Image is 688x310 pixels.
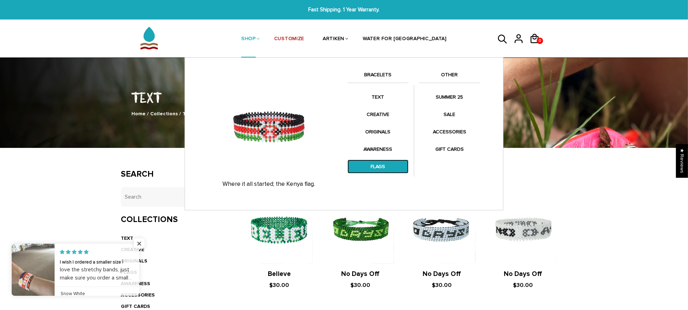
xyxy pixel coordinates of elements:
a: TEXT [121,235,133,241]
span: Fast Shipping. 1 Year Warranty. [211,6,478,14]
a: GIFT CARDS [419,142,480,156]
span: 0 [537,36,543,46]
a: FLAGS [348,160,408,173]
a: CUSTOMIZE [274,21,304,58]
span: TEXT [182,111,195,117]
h3: Collections [121,215,225,225]
a: No Days Off [423,270,461,278]
a: SUMMER 25 [419,90,480,104]
p: Where it all started; the Kenya flag. [197,181,340,188]
span: $30.00 [351,282,371,289]
a: ACCESSORIES [419,125,480,139]
a: SALE [419,107,480,121]
a: No Days Off [342,270,380,278]
a: OTHER [419,71,480,83]
span: $30.00 [513,282,533,289]
a: No Days Off [504,270,542,278]
a: SHOP [241,21,256,58]
h1: TEXT [121,88,567,106]
span: $30.00 [432,282,452,289]
span: $30.00 [269,282,289,289]
span: / [179,111,181,117]
a: AWARENESS [348,142,408,156]
input: Search [121,187,225,207]
span: Close popup widget [134,238,145,249]
h3: Search [121,169,225,179]
a: 0 [529,46,545,47]
a: WATER FOR [GEOGRAPHIC_DATA] [363,21,447,58]
a: BRACELETS [348,71,408,83]
a: ORIGINALS [348,125,408,139]
a: TEXT [348,90,408,104]
a: Believe [268,270,291,278]
a: Home [131,111,146,117]
a: GIFT CARDS [121,303,150,309]
a: CREATIVE [348,107,408,121]
div: Click to open Judge.me floating reviews tab [676,144,688,178]
span: / [147,111,149,117]
a: Collections [150,111,178,117]
a: ARTIKEN [323,21,344,58]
